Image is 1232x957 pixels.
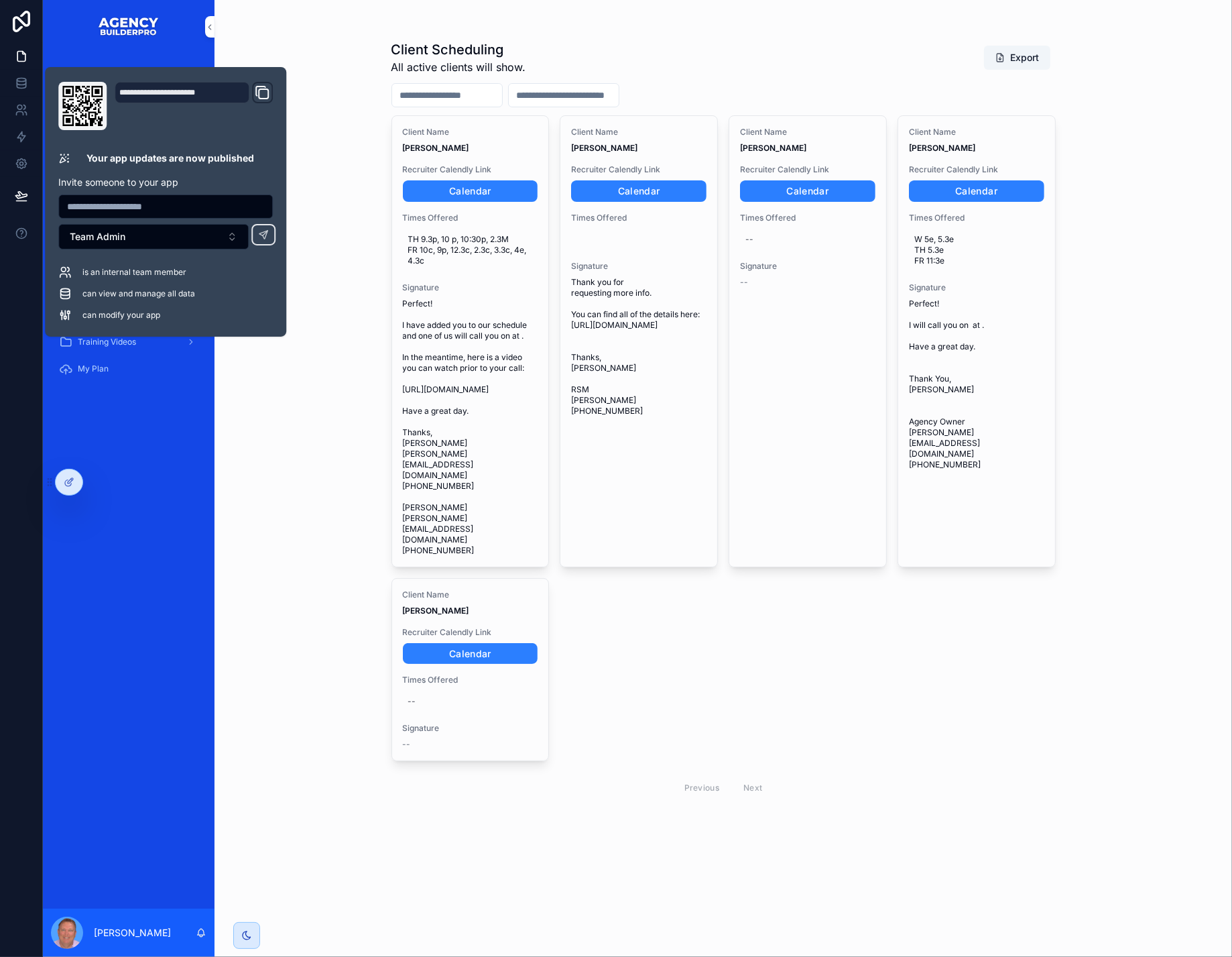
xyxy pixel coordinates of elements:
span: Signature [403,282,538,293]
span: Signature [571,261,706,272]
span: Signature [740,261,875,272]
strong: [PERSON_NAME] [909,143,975,153]
span: -- [740,277,748,288]
a: Calendar [403,180,538,202]
span: Recruiter Calendly Link [740,164,875,175]
a: Calendar [909,180,1044,202]
a: My Plan [51,357,206,381]
a: Client Name[PERSON_NAME]Recruiter Calendly LinkCalendarTimes OfferedW 5e, 5.3e TH 5.3e FR 11:3eSi... [898,115,1056,567]
span: -- [403,739,411,750]
span: can view and manage all data [82,288,195,299]
strong: [PERSON_NAME] [571,143,637,153]
a: Client Name[PERSON_NAME]Recruiter Calendly LinkCalendarTimes OfferedTH 9.3p, 10 p, 10:30p, 2.3M F... [391,115,550,567]
span: Client Name [909,127,1044,137]
strong: [PERSON_NAME] [740,143,806,153]
img: App logo [98,16,160,38]
span: Recruiter Calendly Link [571,164,706,175]
span: can modify your app [82,310,160,321]
a: Calendar [403,643,538,665]
span: Times Offered [571,213,706,223]
p: [PERSON_NAME] [94,926,171,940]
span: Recruiter Calendly Link [403,627,538,638]
span: Training Videos [78,337,136,347]
span: Thank you for requesting more info. You can find all of the details here: [URL][DOMAIN_NAME] Than... [571,277,706,416]
span: Perfect! I have added you to our schedule and one of us will call you on at . In the meantime, he... [403,298,538,556]
span: Team Admin [70,230,125,243]
span: Times Offered [740,213,875,223]
div: -- [745,234,753,245]
span: Client Name [403,589,538,600]
span: Recruiter Calendly Link [909,164,1044,175]
button: Export [984,46,1050,70]
a: Calendar [740,180,875,202]
div: Domain and Custom Link [115,82,273,130]
a: Calendar [571,180,706,202]
span: TH 9.3p, 10 p, 10:30p, 2.3M FR 10c, 9p, 12.3c, 2.3c, 3.3c, 4e, 4.3c [408,234,533,266]
a: Client Name[PERSON_NAME]Recruiter Calendly LinkCalendarTimes Offered--Signature-- [729,115,887,567]
a: Client Name[PERSON_NAME]Recruiter Calendly LinkCalendarTimes Offered--Signature-- [391,578,550,762]
span: Times Offered [403,213,538,223]
div: -- [408,696,416,707]
p: Invite someone to your app [58,176,273,189]
span: Times Offered [909,213,1044,223]
div: scrollable content [43,54,214,400]
strong: [PERSON_NAME] [403,606,469,616]
button: Select Button [58,224,249,249]
span: Perfect! I will call you on at . Have a great day. Thank You, [PERSON_NAME] Agency Owner [PERSON_... [909,298,1044,470]
span: Signature [403,723,538,734]
span: W 5e, 5.3e TH 5.3e FR 11:3e [914,234,1039,266]
span: is an internal team member [82,267,186,278]
strong: [PERSON_NAME] [403,143,469,153]
a: Client Name[PERSON_NAME]Recruiter Calendly LinkCalendarTimes OfferedSignatureThank you for reques... [560,115,718,567]
h1: Client Scheduling [391,40,526,59]
span: Signature [909,282,1044,293]
span: Times Offered [403,675,538,685]
span: All active clients will show. [391,59,526,75]
span: Client Name [571,127,706,137]
span: Recruiter Calendly Link [403,164,538,175]
span: My Plan [78,363,109,374]
a: My Dashboard [51,64,206,89]
a: Training Videos [51,330,206,354]
span: Client Name [740,127,875,137]
span: Client Name [403,127,538,137]
p: Your app updates are now published [86,152,254,165]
